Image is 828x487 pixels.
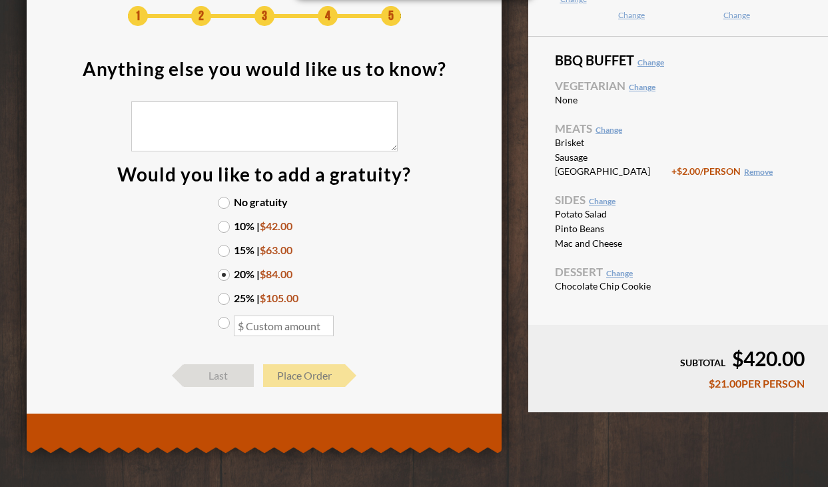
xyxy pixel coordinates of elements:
span: Chocolate Chip Cookie [555,282,671,291]
label: 15% | [218,245,311,256]
span: SUBTOTAL [680,357,725,368]
span: Last [184,364,254,387]
span: Dessert [555,266,801,278]
span: 1 [128,6,148,26]
input: $ Custom amount [234,316,334,336]
span: 4 [318,6,338,26]
label: 20% | [218,269,311,280]
label: 25% | [218,293,311,304]
span: 3 [254,6,274,26]
div: Anything else you would like us to know? [83,59,446,78]
span: 5 [381,6,401,26]
span: Sides [555,194,801,205]
span: Mac and Cheese [555,239,671,248]
span: Pinto Beans [555,224,671,233]
a: Remove [744,167,773,177]
span: $105.00 [260,292,298,304]
li: None [555,95,801,106]
a: Change [596,125,622,135]
span: 2 [191,6,211,26]
span: Place Order [263,364,345,387]
a: Change [606,268,633,278]
a: Change [637,57,664,67]
span: Sausage [555,153,671,162]
label: No gratuity [218,197,311,207]
span: Meats [555,123,801,134]
span: Vegetarian [555,80,801,91]
a: Change [723,11,812,19]
div: Would you like to add a gratuity? [117,165,411,183]
span: $63.00 [260,243,292,256]
span: $42.00 [260,219,292,232]
a: Change [618,11,707,19]
span: +$2.00 /PERSON [671,165,773,177]
span: Potato Salad [555,209,671,219]
span: $84.00 [260,268,292,280]
span: BBQ Buffet [555,53,801,67]
label: 10% | [218,221,311,231]
span: Brisket [555,138,671,147]
div: $21.00 PER PERSON [552,378,805,389]
div: $420.00 [552,348,805,368]
a: Change [629,82,655,92]
a: Change [589,196,616,206]
span: [GEOGRAPHIC_DATA] [555,167,671,176]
